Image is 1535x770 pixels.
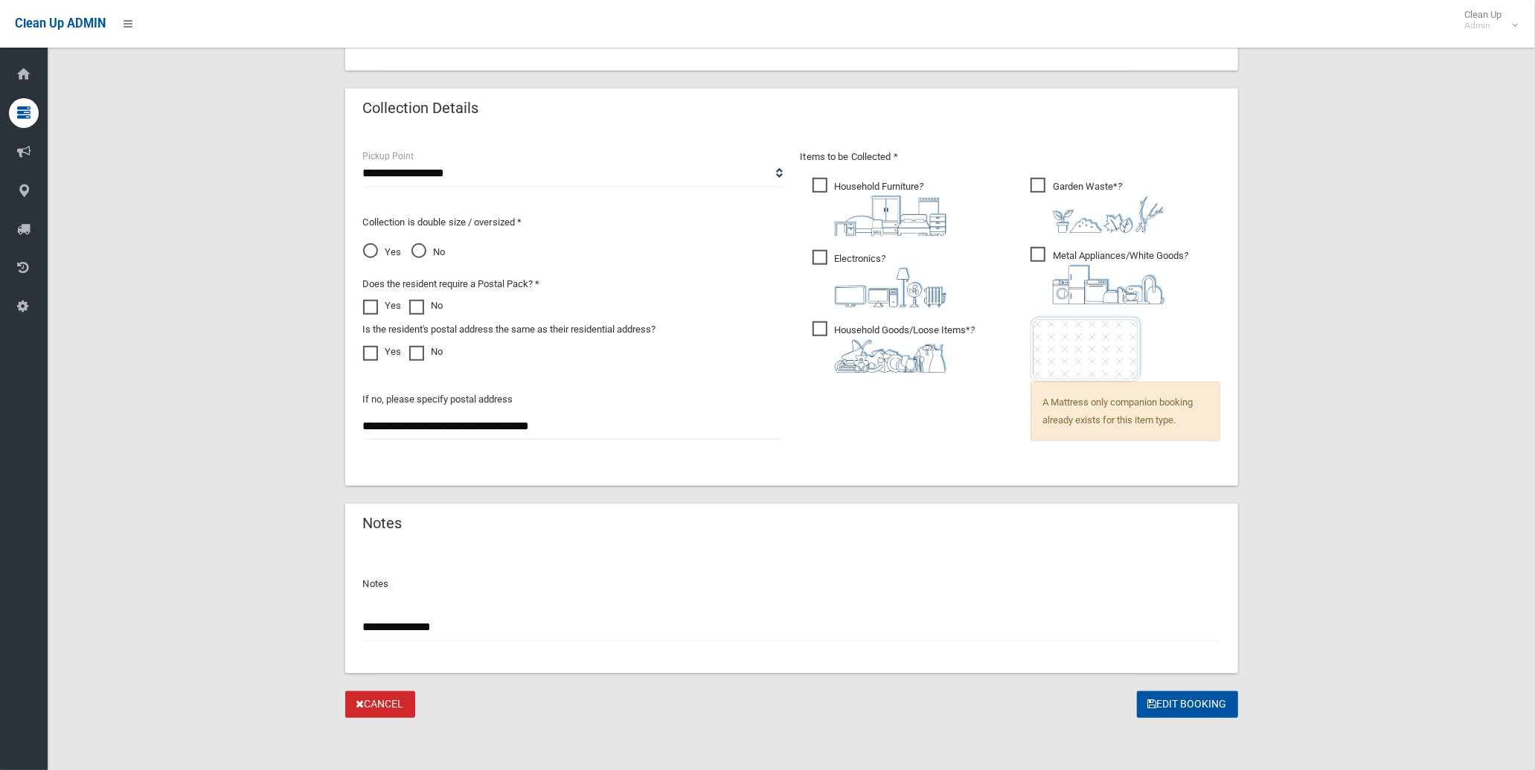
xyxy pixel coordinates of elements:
label: Does the resident require a Postal Pack? * [363,275,540,293]
label: Yes [363,297,402,315]
i: ? [835,253,946,307]
header: Collection Details [345,94,497,123]
label: Is the resident's postal address the same as their residential address? [363,321,656,339]
i: ? [1053,250,1188,304]
img: e7408bece873d2c1783593a074e5cb2f.png [1031,315,1142,382]
button: Edit Booking [1137,691,1238,719]
i: ? [835,181,946,236]
label: If no, please specify postal address [363,391,513,408]
small: Admin [1464,20,1502,31]
span: A Mattress only companion booking already exists for this item type. [1031,382,1220,441]
span: No [411,243,446,261]
span: Household Furniture [813,178,946,236]
p: Notes [363,575,1220,593]
span: Clean Up [1457,9,1516,31]
span: Electronics [813,250,946,307]
i: ? [1053,181,1164,233]
span: Metal Appliances/White Goods [1031,247,1188,304]
span: Garden Waste* [1031,178,1164,233]
label: Yes [363,343,402,361]
span: Clean Up ADMIN [15,16,106,31]
img: b13cc3517677393f34c0a387616ef184.png [835,339,946,373]
img: aa9efdbe659d29b613fca23ba79d85cb.png [835,196,946,236]
label: No [409,343,443,361]
p: Items to be Collected * [801,148,1220,166]
img: 36c1b0289cb1767239cdd3de9e694f19.png [1053,265,1164,304]
span: Yes [363,243,402,261]
img: 4fd8a5c772b2c999c83690221e5242e0.png [1053,196,1164,233]
img: 394712a680b73dbc3d2a6a3a7ffe5a07.png [835,268,946,307]
header: Notes [345,509,420,538]
p: Collection is double size / oversized * [363,214,783,231]
a: Cancel [345,691,415,719]
span: Household Goods/Loose Items* [813,321,975,373]
label: No [409,297,443,315]
i: ? [835,324,975,373]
